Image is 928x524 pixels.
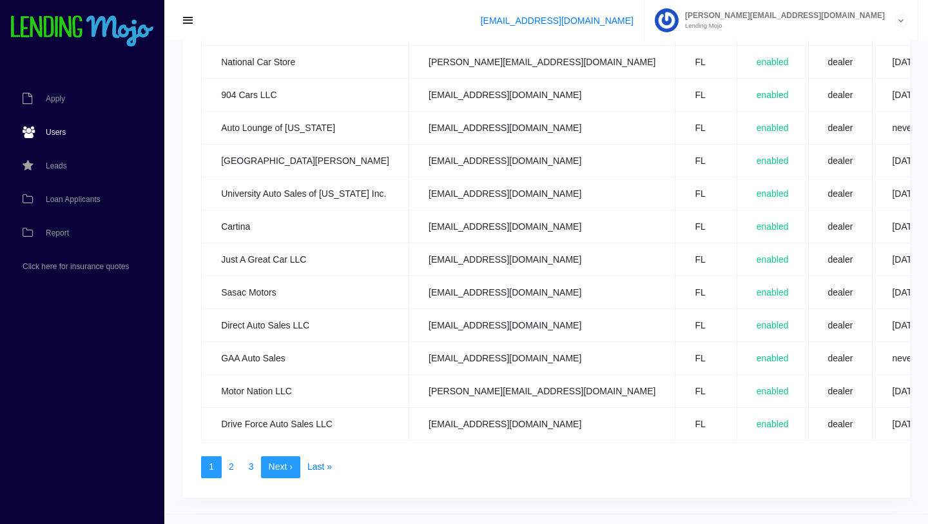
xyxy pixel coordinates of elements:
[202,79,409,112] td: 904 Cars LLC
[757,123,789,133] span: enabled
[679,23,885,29] small: Lending Mojo
[202,177,409,210] td: University Auto Sales of [US_STATE] Inc.
[808,177,873,210] td: dealer
[679,12,885,19] span: [PERSON_NAME][EMAIL_ADDRESS][DOMAIN_NAME]
[675,276,737,309] td: FL
[409,276,675,309] td: [EMAIL_ADDRESS][DOMAIN_NAME]
[10,15,155,48] img: logo-small.png
[675,408,737,441] td: FL
[675,342,737,375] td: FL
[409,342,675,375] td: [EMAIL_ADDRESS][DOMAIN_NAME]
[409,177,675,210] td: [EMAIL_ADDRESS][DOMAIN_NAME]
[202,243,409,276] td: Just A Great Car LLC
[757,320,789,330] span: enabled
[409,375,675,408] td: [PERSON_NAME][EMAIL_ADDRESS][DOMAIN_NAME]
[757,90,789,100] span: enabled
[675,112,737,145] td: FL
[409,79,675,112] td: [EMAIL_ADDRESS][DOMAIN_NAME]
[675,243,737,276] td: FL
[757,287,789,297] span: enabled
[409,112,675,145] td: [EMAIL_ADDRESS][DOMAIN_NAME]
[675,210,737,243] td: FL
[481,15,633,26] a: [EMAIL_ADDRESS][DOMAIN_NAME]
[808,79,873,112] td: dealer
[675,177,737,210] td: FL
[409,46,675,79] td: [PERSON_NAME][EMAIL_ADDRESS][DOMAIN_NAME]
[757,57,789,67] span: enabled
[202,112,409,145] td: Auto Lounge of [US_STATE]
[202,145,409,177] td: [GEOGRAPHIC_DATA][PERSON_NAME]
[808,145,873,177] td: dealer
[241,456,262,478] a: 3
[655,8,679,32] img: Profile image
[202,309,409,342] td: Direct Auto Sales LLC
[23,263,129,270] span: Click here for insurance quotes
[46,95,65,103] span: Apply
[409,210,675,243] td: [EMAIL_ADDRESS][DOMAIN_NAME]
[202,276,409,309] td: Sasac Motors
[202,375,409,408] td: Motor Nation LLC
[757,353,789,363] span: enabled
[675,309,737,342] td: FL
[808,375,873,408] td: dealer
[757,254,789,265] span: enabled
[202,210,409,243] td: Cartina
[201,456,891,478] nav: pager
[300,456,340,478] a: Last »
[202,342,409,375] td: GAA Auto Sales
[675,145,737,177] td: FL
[202,408,409,441] td: Drive Force Auto Sales LLC
[757,386,789,396] span: enabled
[757,419,789,429] span: enabled
[675,46,737,79] td: FL
[675,79,737,112] td: FL
[201,456,222,478] span: 1
[757,188,789,199] span: enabled
[808,309,873,342] td: dealer
[808,46,873,79] td: dealer
[46,162,67,170] span: Leads
[675,375,737,408] td: FL
[808,342,873,375] td: dealer
[808,210,873,243] td: dealer
[46,128,66,136] span: Users
[261,456,300,478] a: Next ›
[757,221,789,232] span: enabled
[221,456,242,478] a: 2
[808,243,873,276] td: dealer
[409,243,675,276] td: [EMAIL_ADDRESS][DOMAIN_NAME]
[409,408,675,441] td: [EMAIL_ADDRESS][DOMAIN_NAME]
[409,145,675,177] td: [EMAIL_ADDRESS][DOMAIN_NAME]
[409,309,675,342] td: [EMAIL_ADDRESS][DOMAIN_NAME]
[808,112,873,145] td: dealer
[46,229,69,237] span: Report
[808,408,873,441] td: dealer
[808,276,873,309] td: dealer
[46,196,101,203] span: Loan Applicants
[757,156,789,166] span: enabled
[202,46,409,79] td: National Car Store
